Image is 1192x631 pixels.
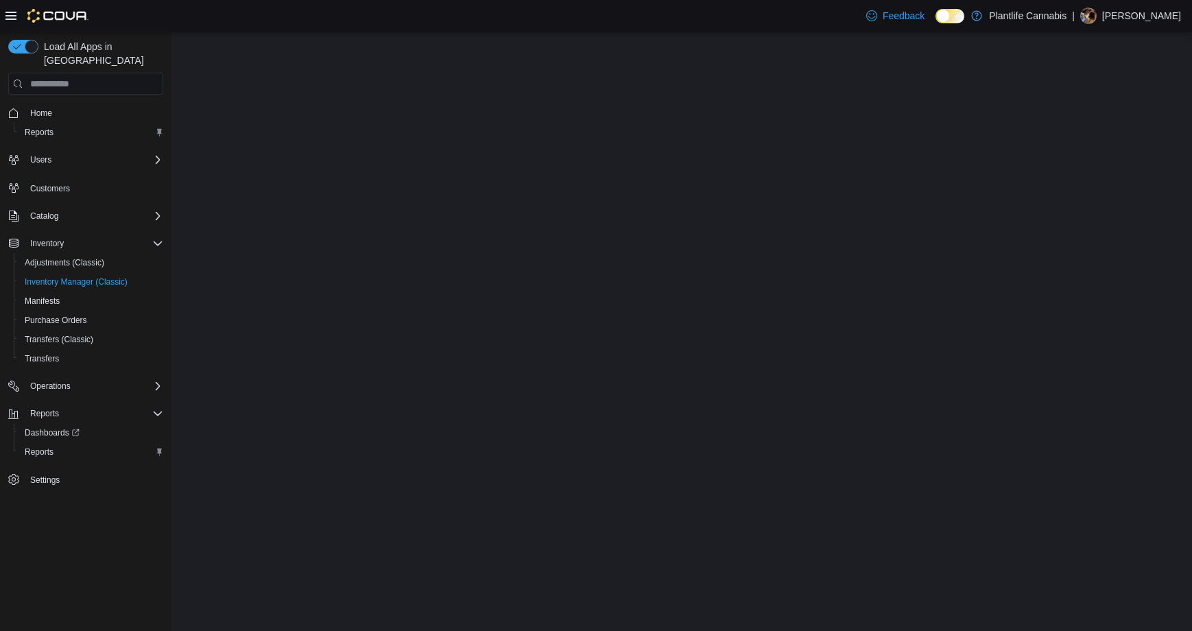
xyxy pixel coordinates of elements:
[935,9,964,23] input: Dark Mode
[14,330,169,349] button: Transfers (Classic)
[19,350,163,367] span: Transfers
[1102,8,1181,24] p: [PERSON_NAME]
[19,312,93,329] a: Purchase Orders
[25,208,64,224] button: Catalog
[14,311,169,330] button: Purchase Orders
[25,296,60,307] span: Manifests
[25,471,163,488] span: Settings
[3,404,169,423] button: Reports
[14,349,169,368] button: Transfers
[861,2,930,29] a: Feedback
[19,444,163,460] span: Reports
[19,274,133,290] a: Inventory Manager (Classic)
[25,447,53,457] span: Reports
[25,235,163,252] span: Inventory
[14,253,169,272] button: Adjustments (Classic)
[30,408,59,419] span: Reports
[8,97,163,525] nav: Complex example
[14,442,169,462] button: Reports
[25,257,104,268] span: Adjustments (Classic)
[19,293,163,309] span: Manifests
[883,9,925,23] span: Feedback
[19,425,163,441] span: Dashboards
[30,108,52,119] span: Home
[19,293,65,309] a: Manifests
[14,123,169,142] button: Reports
[25,152,163,168] span: Users
[25,334,93,345] span: Transfers (Classic)
[19,254,110,271] a: Adjustments (Classic)
[25,427,80,438] span: Dashboards
[19,124,163,141] span: Reports
[25,472,65,488] a: Settings
[3,150,169,169] button: Users
[25,405,163,422] span: Reports
[19,331,163,348] span: Transfers (Classic)
[19,312,163,329] span: Purchase Orders
[3,103,169,123] button: Home
[19,331,99,348] a: Transfers (Classic)
[935,23,936,24] span: Dark Mode
[14,291,169,311] button: Manifests
[25,353,59,364] span: Transfers
[19,254,163,271] span: Adjustments (Classic)
[25,127,53,138] span: Reports
[25,179,163,196] span: Customers
[25,208,163,224] span: Catalog
[30,475,60,486] span: Settings
[30,154,51,165] span: Users
[3,377,169,396] button: Operations
[30,183,70,194] span: Customers
[25,378,76,394] button: Operations
[30,381,71,392] span: Operations
[19,425,85,441] a: Dashboards
[38,40,163,67] span: Load All Apps in [GEOGRAPHIC_DATA]
[25,180,75,197] a: Customers
[14,423,169,442] a: Dashboards
[1080,8,1097,24] div: Jessi Mascarin
[3,178,169,198] button: Customers
[30,211,58,222] span: Catalog
[25,105,58,121] a: Home
[989,8,1066,24] p: Plantlife Cannabis
[19,274,163,290] span: Inventory Manager (Classic)
[25,152,57,168] button: Users
[3,470,169,490] button: Settings
[19,350,64,367] a: Transfers
[25,405,64,422] button: Reports
[3,234,169,253] button: Inventory
[1072,8,1075,24] p: |
[14,272,169,291] button: Inventory Manager (Classic)
[19,124,59,141] a: Reports
[3,206,169,226] button: Catalog
[25,104,163,121] span: Home
[25,378,163,394] span: Operations
[30,238,64,249] span: Inventory
[25,276,128,287] span: Inventory Manager (Classic)
[25,235,69,252] button: Inventory
[25,315,87,326] span: Purchase Orders
[19,444,59,460] a: Reports
[27,9,88,23] img: Cova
